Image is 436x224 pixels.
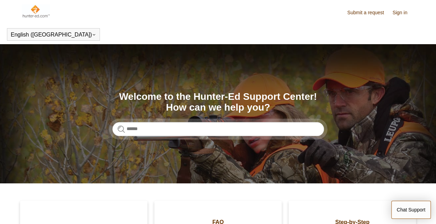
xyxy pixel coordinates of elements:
a: Sign in [392,9,414,16]
input: Search [112,122,324,136]
a: Submit a request [347,9,391,16]
button: English ([GEOGRAPHIC_DATA]) [11,32,96,38]
img: Hunter-Ed Help Center home page [22,4,50,18]
button: Chat Support [391,201,431,219]
h1: Welcome to the Hunter-Ed Support Center! How can we help you? [112,91,324,113]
